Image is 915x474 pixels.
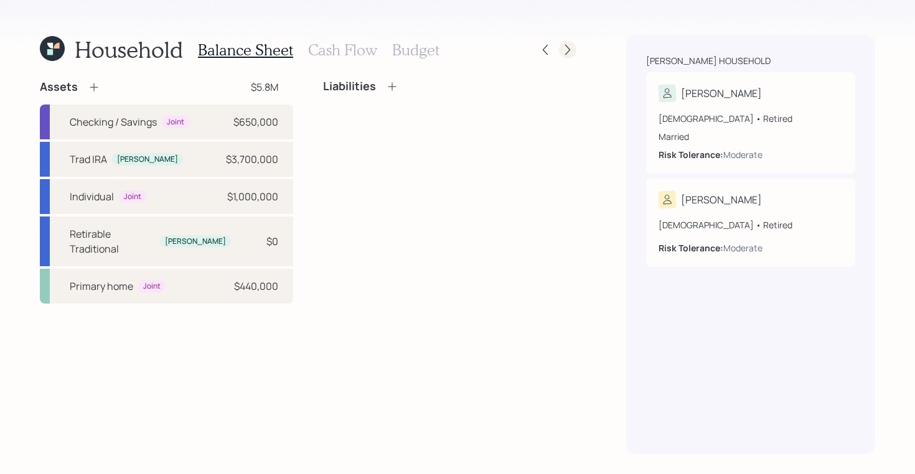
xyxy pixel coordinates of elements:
[70,114,157,129] div: Checking / Savings
[659,112,843,125] div: [DEMOGRAPHIC_DATA] • Retired
[266,234,278,249] div: $0
[308,41,377,59] h3: Cash Flow
[227,189,278,204] div: $1,000,000
[70,226,155,256] div: Retirable Traditional
[234,279,278,294] div: $440,000
[124,192,141,202] div: Joint
[40,80,78,94] h4: Assets
[659,149,723,160] b: Risk Tolerance:
[70,152,107,167] div: Trad IRA
[659,218,843,231] div: [DEMOGRAPHIC_DATA] • Retired
[646,55,771,67] div: [PERSON_NAME] household
[70,189,114,204] div: Individual
[165,236,226,247] div: [PERSON_NAME]
[167,117,184,128] div: Joint
[723,148,762,161] div: Moderate
[226,152,278,167] div: $3,700,000
[723,241,762,254] div: Moderate
[143,281,161,292] div: Joint
[198,41,293,59] h3: Balance Sheet
[323,80,376,93] h4: Liabilities
[659,242,723,254] b: Risk Tolerance:
[75,36,183,63] h1: Household
[392,41,439,59] h3: Budget
[70,279,133,294] div: Primary home
[659,130,843,143] div: Married
[681,86,762,101] div: [PERSON_NAME]
[681,192,762,207] div: [PERSON_NAME]
[117,154,178,165] div: [PERSON_NAME]
[233,114,278,129] div: $650,000
[251,80,278,95] div: $5.8M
